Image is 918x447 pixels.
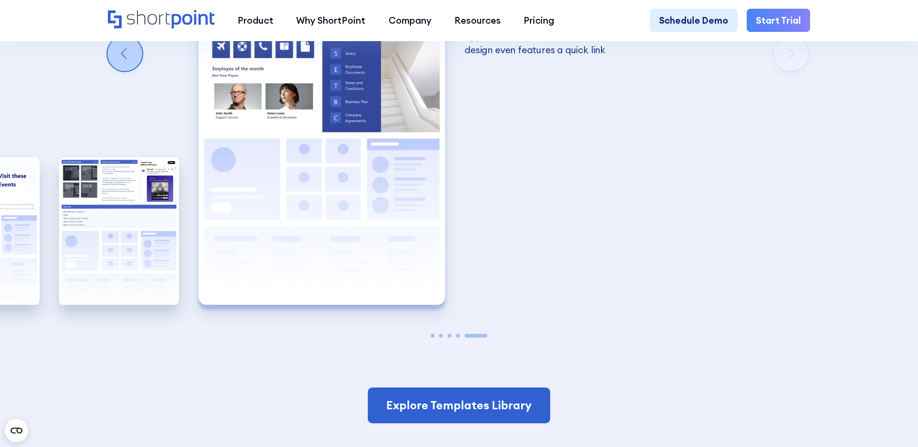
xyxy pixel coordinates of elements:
span: Go to slide 2 [439,334,443,338]
a: Start Trial [747,9,810,31]
div: Why ShortPoint [296,14,365,27]
a: Home [108,10,215,30]
a: Resources [443,9,512,31]
iframe: Chat Widget [870,401,918,447]
div: 5 / 5 [198,2,445,305]
button: Open CMP widget [5,419,28,442]
div: Resources [454,14,501,27]
span: Go to slide 3 [448,334,451,338]
a: Company [377,9,443,31]
span: Go to slide 5 [465,334,487,338]
a: Schedule Demo [650,9,737,31]
a: Explore Templates Library [368,387,550,423]
div: Previous slide [107,36,142,71]
div: Pricing [524,14,554,27]
div: Company [389,14,432,27]
img: SharePoint Communication site example for news [59,157,180,305]
a: Pricing [512,9,566,31]
div: 4 / 5 [59,157,180,305]
span: Go to slide 4 [456,334,460,338]
div: Product [238,14,273,27]
span: Go to slide 1 [431,334,435,338]
a: Why ShortPoint [285,9,377,31]
a: Product [226,9,285,31]
img: HR SharePoint site example for documents [198,2,445,305]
